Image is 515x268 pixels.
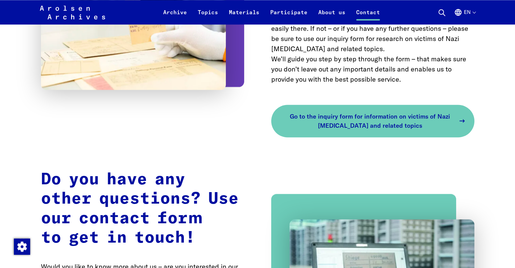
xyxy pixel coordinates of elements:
[192,8,223,24] a: Topics
[41,170,244,248] h2: Do you have any other questions? Use our contact form to get in touch!
[271,105,474,137] a: Go to the inquiry form for information on victims of Nazi [MEDICAL_DATA] and related topics
[265,8,313,24] a: Participate
[313,8,351,24] a: About us
[285,112,455,130] span: Go to the inquiry form for information on victims of Nazi [MEDICAL_DATA] and related topics
[14,238,30,254] div: Change consent
[351,8,385,24] a: Contact
[223,8,265,24] a: Materials
[454,8,475,24] button: English, language selection
[158,8,192,24] a: Archive
[158,4,385,20] nav: Primary
[271,3,474,84] p: We always recommend that you start by searching the online archive. You’ll often find the informa...
[14,239,30,255] img: Change consent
